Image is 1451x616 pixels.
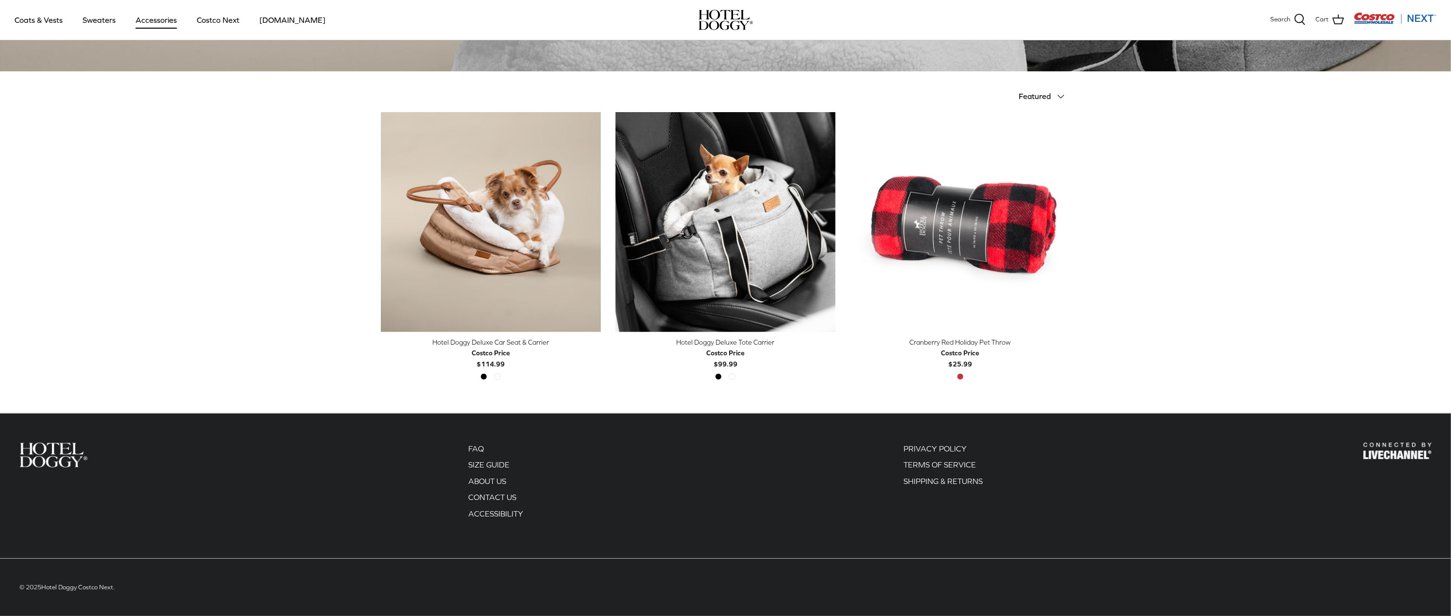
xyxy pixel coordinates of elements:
[468,493,516,501] a: CONTACT US
[251,3,334,36] a: [DOMAIN_NAME]
[41,583,113,591] a: Hotel Doggy Costco Next
[706,348,745,358] div: Costco Price
[472,348,510,358] div: Costco Price
[459,443,533,524] div: Secondary navigation
[1354,12,1436,24] img: Costco Next
[1270,15,1290,25] span: Search
[472,348,510,367] b: $114.99
[904,444,967,453] a: PRIVACY POLICY
[1315,14,1344,26] a: Cart
[6,3,71,36] a: Coats & Vests
[904,477,983,485] a: SHIPPING & RETURNS
[381,337,601,369] a: Hotel Doggy Deluxe Car Seat & Carrier Costco Price$114.99
[894,443,992,524] div: Secondary navigation
[850,112,1070,332] a: Cranberry Red Holiday Pet Throw
[941,348,979,367] b: $25.99
[1019,86,1071,107] button: Featured
[1354,18,1436,26] a: Visit Costco Next
[850,337,1070,369] a: Cranberry Red Holiday Pet Throw Costco Price$25.99
[19,583,115,591] span: © 2025 .
[615,337,836,369] a: Hotel Doggy Deluxe Tote Carrier Costco Price$99.99
[127,3,186,36] a: Accessories
[188,3,248,36] a: Costco Next
[468,444,484,453] a: FAQ
[468,509,523,518] a: ACCESSIBILITY
[1315,15,1329,25] span: Cart
[1019,92,1051,100] span: Featured
[1270,14,1306,26] a: Search
[699,10,753,30] a: hoteldoggy.com hoteldoggycom
[699,10,753,30] img: hoteldoggycom
[904,460,976,469] a: TERMS OF SERVICE
[706,348,745,367] b: $99.99
[381,337,601,348] div: Hotel Doggy Deluxe Car Seat & Carrier
[74,3,124,36] a: Sweaters
[850,337,1070,348] div: Cranberry Red Holiday Pet Throw
[19,443,87,467] img: Hotel Doggy Costco Next
[615,112,836,332] a: Hotel Doggy Deluxe Tote Carrier
[468,460,510,469] a: SIZE GUIDE
[615,337,836,348] div: Hotel Doggy Deluxe Tote Carrier
[1364,443,1432,460] img: Hotel Doggy Costco Next
[468,477,506,485] a: ABOUT US
[941,348,979,358] div: Costco Price
[381,112,601,332] a: Hotel Doggy Deluxe Car Seat & Carrier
